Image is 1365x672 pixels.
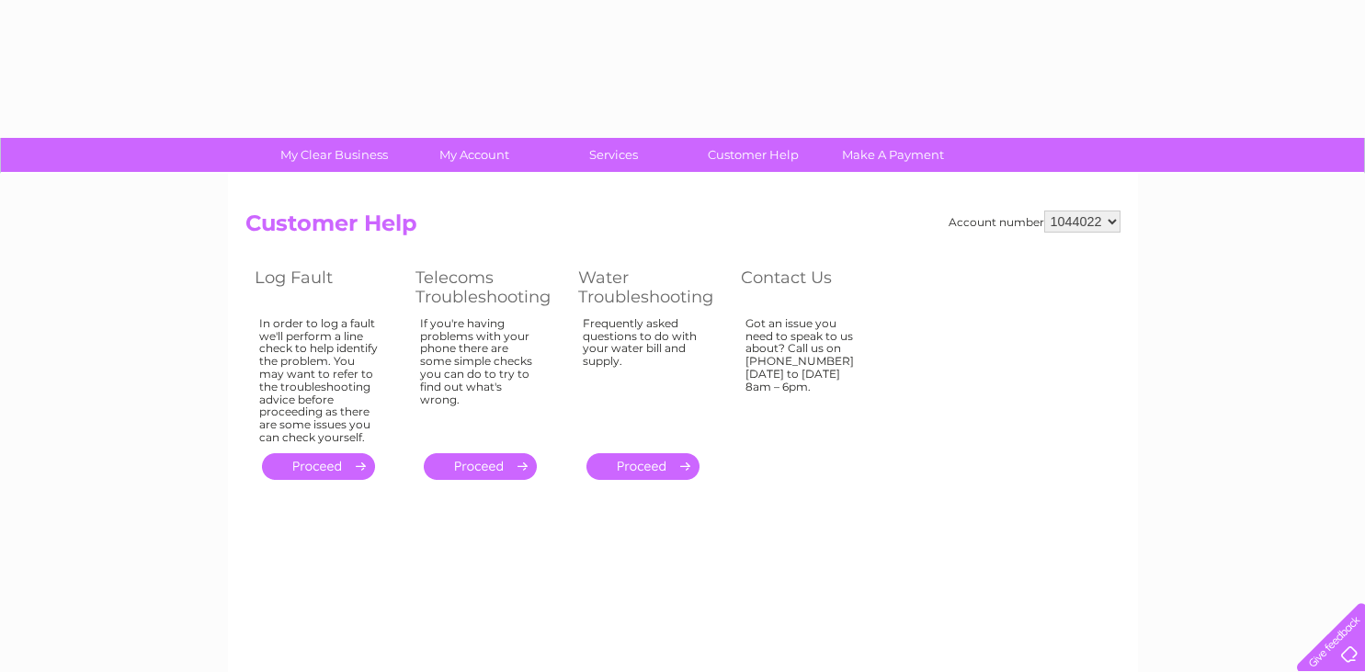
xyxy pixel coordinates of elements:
a: . [262,453,375,480]
th: Telecoms Troubleshooting [406,263,569,312]
div: Account number [949,211,1120,233]
a: Make A Payment [817,138,969,172]
th: Water Troubleshooting [569,263,732,312]
a: Services [538,138,689,172]
a: . [586,453,700,480]
div: Got an issue you need to speak to us about? Call us on [PHONE_NUMBER] [DATE] to [DATE] 8am – 6pm. [745,317,865,437]
div: In order to log a fault we'll perform a line check to help identify the problem. You may want to ... [259,317,379,444]
a: My Account [398,138,550,172]
div: If you're having problems with your phone there are some simple checks you can do to try to find ... [420,317,541,437]
a: Customer Help [677,138,829,172]
a: . [424,453,537,480]
h2: Customer Help [245,211,1120,245]
th: Contact Us [732,263,893,312]
th: Log Fault [245,263,406,312]
div: Frequently asked questions to do with your water bill and supply. [583,317,704,437]
a: My Clear Business [258,138,410,172]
